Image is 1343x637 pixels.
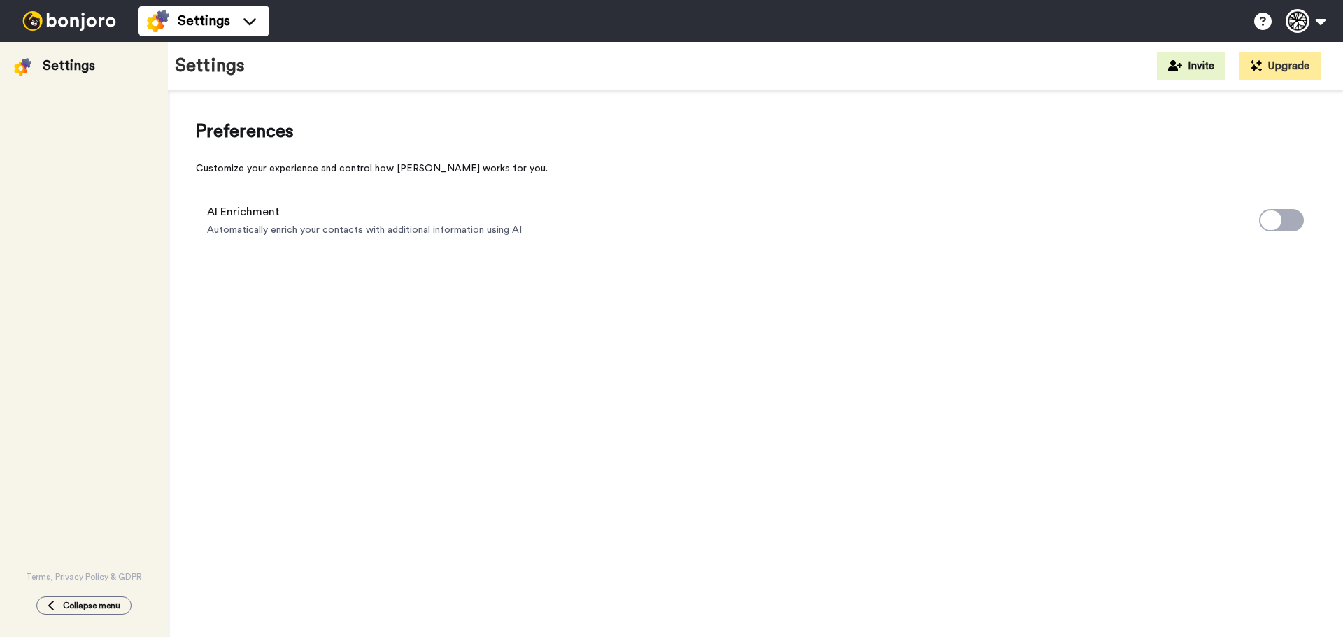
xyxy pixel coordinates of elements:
[178,11,230,31] span: Settings
[63,600,120,611] span: Collapse menu
[17,11,122,31] img: bj-logo-header-white.svg
[175,56,245,76] h1: Settings
[14,58,31,76] img: settings-colored.svg
[1239,52,1321,80] button: Upgrade
[147,10,169,32] img: settings-colored.svg
[207,203,522,220] span: AI Enrichment
[36,596,132,615] button: Collapse menu
[196,162,1315,176] div: Customize your experience and control how [PERSON_NAME] works for you.
[196,119,1315,145] span: Preferences
[1157,52,1225,80] button: Invite
[43,56,95,76] div: Settings
[207,223,522,237] span: Automatically enrich your contacts with additional information using AI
